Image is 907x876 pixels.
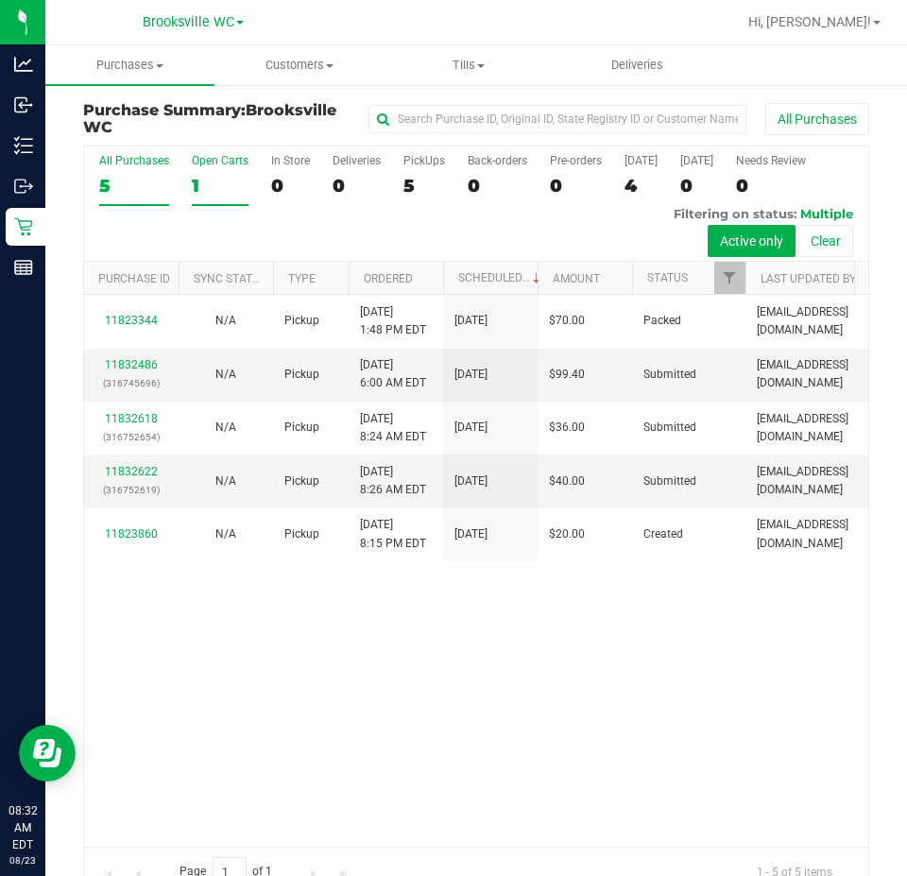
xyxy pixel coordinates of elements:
span: Submitted [643,419,696,437]
inline-svg: Inbound [14,95,33,114]
span: Deliveries [586,57,689,74]
div: 4 [625,175,658,197]
a: Filter [714,262,745,294]
button: N/A [215,419,236,437]
span: $40.00 [549,472,585,490]
span: Purchases [45,57,214,74]
a: Amount [553,272,600,285]
a: Status [647,271,688,284]
p: (316752654) [95,428,167,446]
span: Pickup [284,472,319,490]
span: [DATE] 8:15 PM EDT [360,516,426,552]
span: Brooksville WC [143,14,234,30]
inline-svg: Outbound [14,177,33,196]
span: Customers [215,57,383,74]
button: Clear [798,225,853,257]
div: [DATE] [625,154,658,167]
a: 11832622 [105,465,158,478]
div: Open Carts [192,154,248,167]
a: Ordered [364,272,413,285]
div: Needs Review [736,154,806,167]
span: [DATE] 1:48 PM EDT [360,303,426,339]
span: Not Applicable [215,314,236,327]
div: 0 [550,175,602,197]
button: N/A [215,472,236,490]
span: Not Applicable [215,527,236,541]
a: Sync Status [194,272,266,285]
a: Scheduled [458,271,544,284]
button: N/A [215,312,236,330]
inline-svg: Inventory [14,136,33,155]
span: [DATE] 6:00 AM EDT [360,356,426,392]
iframe: Resource center [19,725,76,782]
p: 08:32 AM EDT [9,802,37,853]
div: Deliveries [333,154,381,167]
span: Pickup [284,525,319,543]
span: Created [643,525,683,543]
button: N/A [215,525,236,543]
span: Filtering on status: [674,206,796,221]
a: Purchase ID [98,272,170,285]
a: Deliveries [553,45,722,85]
span: Pickup [284,419,319,437]
inline-svg: Analytics [14,55,33,74]
span: Submitted [643,366,696,384]
a: Purchases [45,45,214,85]
div: Pre-orders [550,154,602,167]
a: 11832486 [105,358,158,371]
inline-svg: Reports [14,258,33,277]
input: Search Purchase ID, Original ID, State Registry ID or Customer Name... [368,105,746,133]
div: 0 [468,175,527,197]
div: 5 [99,175,169,197]
a: Type [288,272,316,285]
h3: Purchase Summary: [83,102,345,135]
span: Brooksville WC [83,101,336,136]
a: Customers [214,45,384,85]
span: [DATE] [454,472,488,490]
span: Tills [385,57,552,74]
span: Not Applicable [215,474,236,488]
span: [DATE] [454,366,488,384]
div: All Purchases [99,154,169,167]
button: All Purchases [765,103,869,135]
span: $70.00 [549,312,585,330]
p: (316745696) [95,374,167,392]
span: Submitted [643,472,696,490]
button: N/A [215,366,236,384]
span: [DATE] [454,525,488,543]
div: Back-orders [468,154,527,167]
span: $99.40 [549,366,585,384]
span: [DATE] 8:24 AM EDT [360,410,426,446]
span: Multiple [800,206,853,221]
span: Pickup [284,366,319,384]
div: [DATE] [680,154,713,167]
span: Not Applicable [215,421,236,434]
span: Packed [643,312,681,330]
a: 11823860 [105,527,158,541]
div: In Store [271,154,310,167]
div: 5 [403,175,445,197]
div: PickUps [403,154,445,167]
div: 0 [680,175,713,197]
button: Active only [708,225,796,257]
div: 0 [736,175,806,197]
span: [DATE] 8:26 AM EDT [360,463,426,499]
p: 08/23 [9,853,37,867]
a: 11823344 [105,314,158,327]
div: 1 [192,175,248,197]
span: Hi, [PERSON_NAME]! [748,14,871,29]
span: Not Applicable [215,368,236,381]
div: 0 [333,175,381,197]
p: (316752619) [95,481,167,499]
span: $36.00 [549,419,585,437]
span: [DATE] [454,419,488,437]
a: Tills [384,45,553,85]
div: 0 [271,175,310,197]
inline-svg: Retail [14,217,33,236]
span: [DATE] [454,312,488,330]
span: $20.00 [549,525,585,543]
span: Pickup [284,312,319,330]
a: 11832618 [105,412,158,425]
a: Last Updated By [761,272,856,285]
